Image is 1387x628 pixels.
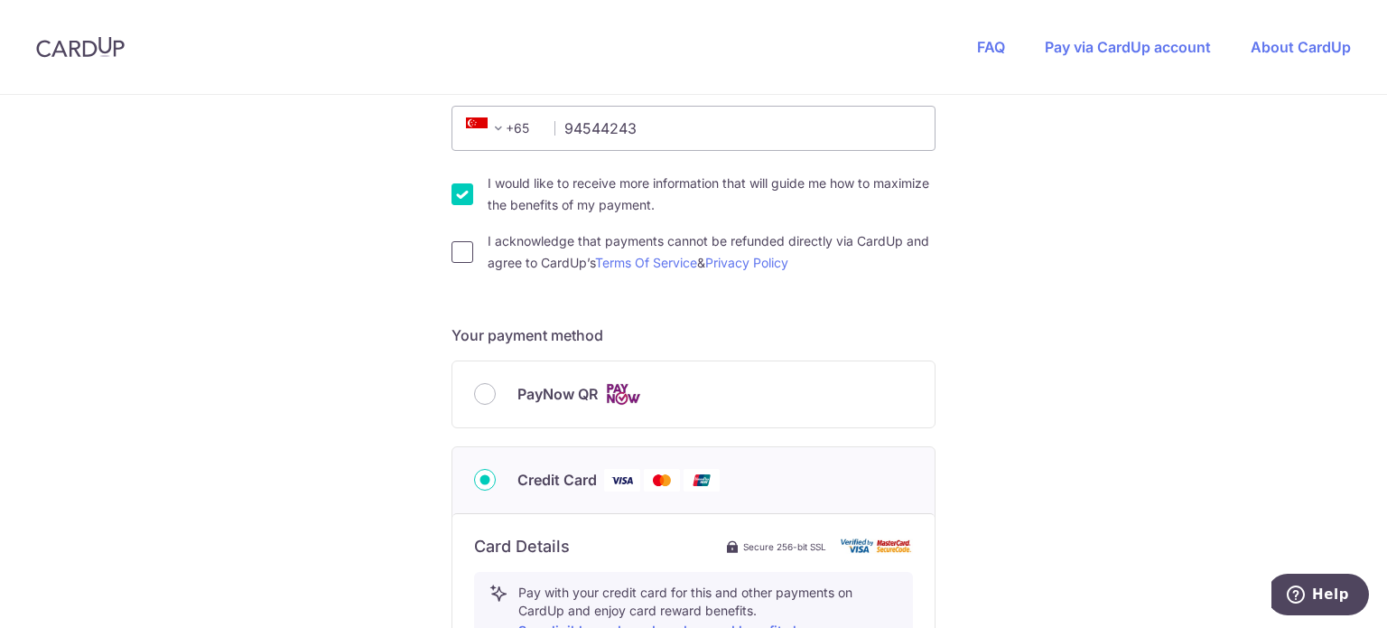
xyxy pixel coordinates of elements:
[466,117,509,139] span: +65
[604,469,640,492] img: Visa
[743,539,826,554] span: Secure 256-bit SSL
[977,38,1005,56] a: FAQ
[595,255,697,270] a: Terms Of Service
[474,469,913,492] div: Credit Card Visa Mastercard Union Pay
[684,469,720,492] img: Union Pay
[705,255,788,270] a: Privacy Policy
[644,469,680,492] img: Mastercard
[488,230,936,274] label: I acknowledge that payments cannot be refunded directly via CardUp and agree to CardUp’s &
[451,324,936,346] h5: Your payment method
[474,383,913,406] div: PayNow QR Cards logo
[841,539,913,554] img: card secure
[36,36,125,58] img: CardUp
[605,383,641,406] img: Cards logo
[1271,574,1369,619] iframe: Opens a widget where you can find more information
[461,117,542,139] span: +65
[488,173,936,216] label: I would like to receive more information that will guide me how to maximize the benefits of my pa...
[517,383,598,405] span: PayNow QR
[474,536,570,558] h6: Card Details
[1251,38,1351,56] a: About CardUp
[1045,38,1211,56] a: Pay via CardUp account
[517,469,597,491] span: Credit Card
